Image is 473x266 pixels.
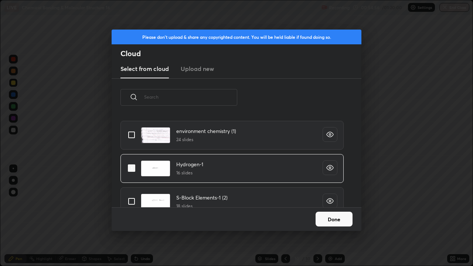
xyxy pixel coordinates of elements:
[130,107,188,115] h4: New Hand Written Files
[141,127,170,143] img: 1753351832AG33JF.pdf
[141,160,170,177] img: 17533519089BRZJQ.pdf
[316,212,353,226] button: Done
[112,30,361,44] div: Please don't upload & share any copyrighted content. You will be held liable if found doing so.
[144,81,237,113] input: Search
[141,194,170,210] img: 1753351898DPXYNJ.pdf
[112,114,353,207] div: grid
[176,170,203,176] h5: 16 slides
[176,160,203,168] h4: Hydrogen-1
[176,136,236,143] h5: 24 slides
[120,49,361,58] h2: Cloud
[176,194,228,201] h4: S-Block Elements-1 (2)
[176,127,236,135] h4: environment chemistry (1)
[120,64,169,73] h3: Select from cloud
[176,203,228,209] h5: 18 slides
